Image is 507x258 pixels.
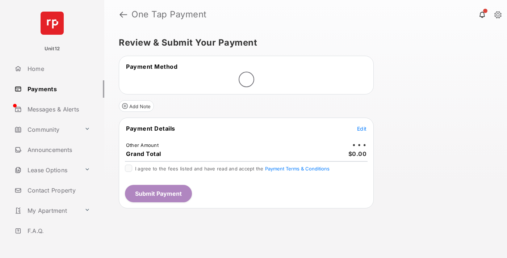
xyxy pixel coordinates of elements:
[12,141,104,158] a: Announcements
[12,202,81,219] a: My Apartment
[12,222,104,240] a: F.A.Q.
[357,125,366,132] button: Edit
[12,80,104,98] a: Payments
[126,142,159,148] td: Other Amount
[45,45,60,52] p: Unit12
[126,150,161,157] span: Grand Total
[12,182,104,199] a: Contact Property
[348,150,367,157] span: $0.00
[12,161,81,179] a: Lease Options
[135,166,330,172] span: I agree to the fees listed and have read and accept the
[357,126,366,132] span: Edit
[12,101,104,118] a: Messages & Alerts
[265,166,330,172] button: I agree to the fees listed and have read and accept the
[12,60,104,77] a: Home
[41,12,64,35] img: svg+xml;base64,PHN2ZyB4bWxucz0iaHR0cDovL3d3dy53My5vcmcvMjAwMC9zdmciIHdpZHRoPSI2NCIgaGVpZ2h0PSI2NC...
[126,63,177,70] span: Payment Method
[119,100,154,112] button: Add Note
[126,125,175,132] span: Payment Details
[125,185,192,202] button: Submit Payment
[131,10,207,19] strong: One Tap Payment
[119,38,487,47] h5: Review & Submit Your Payment
[12,121,81,138] a: Community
